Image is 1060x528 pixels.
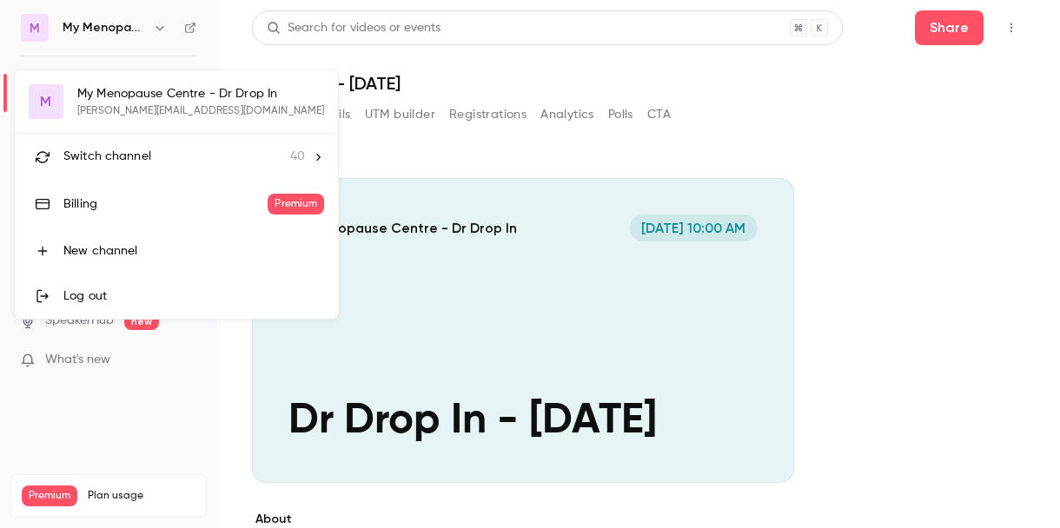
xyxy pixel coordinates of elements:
[63,287,324,305] div: Log out
[63,195,268,213] div: Billing
[63,148,151,166] span: Switch channel
[268,194,324,214] span: Premium
[290,148,305,166] span: 40
[63,242,324,260] div: New channel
